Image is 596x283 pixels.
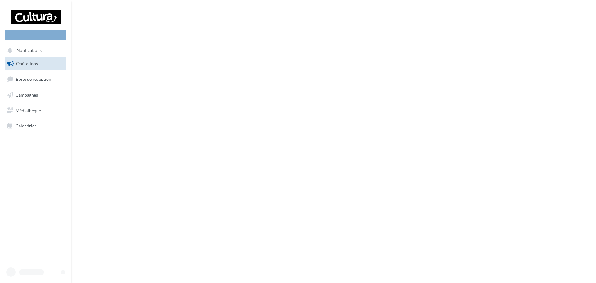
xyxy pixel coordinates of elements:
span: Calendrier [16,123,36,128]
span: Opérations [16,61,38,66]
span: Notifications [16,48,42,53]
a: Opérations [4,57,68,70]
a: Médiathèque [4,104,68,117]
a: Boîte de réception [4,72,68,86]
a: Campagnes [4,89,68,102]
div: Nouvelle campagne [5,30,66,40]
span: Médiathèque [16,107,41,113]
span: Campagnes [16,92,38,98]
span: Boîte de réception [16,76,51,82]
a: Calendrier [4,119,68,132]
